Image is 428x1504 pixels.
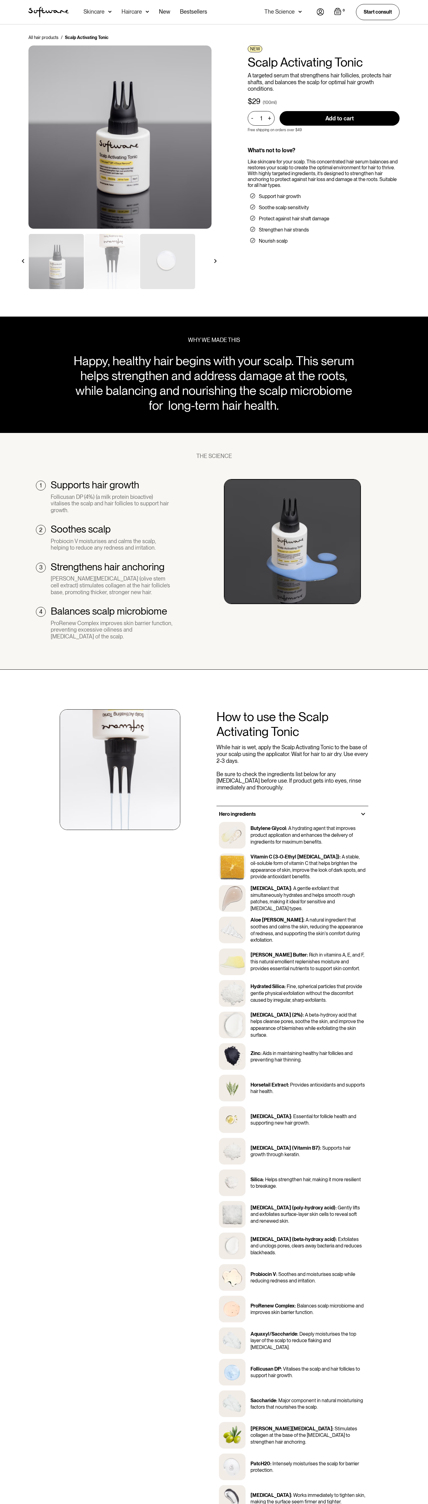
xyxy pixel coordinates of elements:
[248,45,262,52] div: NEW
[250,1113,356,1126] p: Essential for follicle health and supporting new hair growth.
[264,9,295,15] div: The Science
[51,479,139,491] h2: Supports hair growth
[61,34,62,41] div: /
[250,1366,281,1372] p: Follicusan DP
[291,885,292,891] p: :
[297,1331,298,1337] p: :
[250,1145,320,1151] p: [MEDICAL_DATA] (Vitamin B7)
[250,854,340,860] p: Vitamin C (3-O-Ethyl [MEDICAL_DATA])
[51,494,173,514] div: Follicusan DP (4%) (a milk protein bioactive) vitalises the scalp and hair follicles to support h...
[28,34,58,41] a: All hair products
[303,1012,304,1018] p: :
[303,917,305,923] p: :
[250,1461,270,1467] p: PatcH20
[250,1303,295,1309] p: ProRenew Complex
[250,1082,365,1095] p: Provides antioxidants and supports hair health.
[288,1082,289,1088] p: :
[250,1271,276,1277] p: Probiocin V
[51,605,167,617] h2: Balances scalp microbiome
[248,97,252,106] div: $
[219,811,256,817] h3: Hero ingredients
[250,825,356,845] p: A hydrating agent that improves product application and enhances the delivery of ingredients for ...
[250,1236,362,1255] p: Exfoliates and unclogs pores, clears away bacteria and reduces blackheads.
[250,1012,364,1038] p: A beta-hydroxy acid that helps cleanse pores, soothe the skin, and improve the appearance of blem...
[250,1205,360,1224] p: Gently lifts and exfoliates surface-layer skin cells to reveal soft and renewed skin.
[248,55,400,70] h1: Scalp Activating Tonic
[276,1271,277,1277] p: :
[250,1366,360,1379] p: Vitalises the scalp and hair follicles to support hair growth.
[248,72,400,92] p: A targeted serum that strengthens hair follicles, protects hair shafts, and balances the scalp fo...
[250,1050,260,1056] p: Zinc
[146,9,149,15] img: arrow down
[51,561,165,573] h2: Strengthens hair anchoring
[250,227,397,233] li: Strengthen hair strands
[250,1426,332,1432] p: [PERSON_NAME][MEDICAL_DATA]
[250,1331,297,1337] p: Aquaxyl/Saccharide
[83,9,105,15] div: Skincare
[291,1113,292,1119] p: :
[216,744,368,791] p: While hair is wet, apply the Scalp Activating Tonic to the base of your scalp using the applicato...
[250,885,355,911] p: A gentle exfoliant that simultaneously hydrates and helps smooth rough patches, making it ideal f...
[51,620,173,640] div: ProRenew Complex improves skin barrier function, preventing excessive oiliness and [MEDICAL_DATA]...
[250,1303,364,1316] p: Balances scalp microbiome and improves skin barrier function.
[250,1398,276,1403] p: Saccharide
[250,952,307,958] p: [PERSON_NAME] Butter
[250,983,362,1003] p: Fine, spherical particles that provide gentle physical exfoliation without the discomfort caused ...
[341,8,346,13] div: 0
[250,193,397,200] li: Support hair growth
[213,259,217,263] img: arrow right
[250,825,286,831] p: Butylene Glycol
[298,9,302,15] img: arrow down
[250,1461,359,1473] p: Intensely moisturises the scalp for barrier protection.
[250,1398,363,1410] p: Major component in natural moisturising factors that nourishes the scalp.
[356,4,400,20] a: Start consult
[250,1113,291,1119] p: [MEDICAL_DATA]
[248,128,302,132] p: Free shipping on orders over $49
[250,952,364,971] p: Rich in vitamins A, E, and F, this natural emollient replenishes moisture and provides essential ...
[340,854,341,860] p: :
[250,1082,288,1088] p: Horsetail Extract
[266,115,273,122] div: +
[260,1050,262,1056] p: :
[332,1426,334,1432] p: :
[40,482,42,489] div: 1
[108,9,112,15] img: arrow down
[291,1492,292,1498] p: :
[252,97,260,106] div: 29
[67,353,361,413] div: Happy, healthy hair begins with your scalp. This serum helps strengthen and address damage at the...
[39,564,43,571] div: 3
[250,917,303,923] p: Aloe [PERSON_NAME]
[122,9,142,15] div: Haircare
[251,115,255,122] div: -
[51,538,173,551] div: Probiocin V moisturises and calms the scalp, helping to reduce any redness and irritation.
[21,259,25,263] img: arrow left
[285,983,286,989] p: :
[250,1177,263,1182] p: Silica
[250,1012,303,1018] p: [MEDICAL_DATA] (2%)
[276,1398,277,1403] p: :
[250,1426,357,1445] p: Stimulates collagen at the base of the [MEDICAL_DATA] to strengthen hair anchoring.
[250,983,285,989] p: Hydrated Silica
[336,1236,337,1242] p: :
[334,8,346,16] a: Open cart
[250,205,397,211] li: Soothe scalp sensitivity
[250,1205,336,1211] p: [MEDICAL_DATA] (poly-hydroxy acid)
[270,1461,272,1467] p: :
[320,1145,321,1151] p: :
[39,527,42,534] div: 2
[39,608,42,615] div: 4
[188,337,240,344] div: WHY WE MADE THIS
[250,1271,355,1284] p: Soothes and moisturises scalp while reducing redness and irritation.
[51,523,111,535] h2: Soothes scalp
[336,1205,337,1211] p: :
[286,825,287,831] p: :
[250,216,397,222] li: Protect against hair shaft damage
[295,1303,296,1309] p: :
[51,575,173,595] div: [PERSON_NAME][MEDICAL_DATA] (olive stem cell extract) stimulates collagen at the hair follicle’s ...
[250,1492,291,1498] p: [MEDICAL_DATA]
[263,1177,264,1182] p: :
[28,7,69,17] img: Software Logo
[248,147,400,154] div: What’s not to love?
[196,453,232,460] div: THE SCIENCE
[250,238,397,244] li: Nourish scalp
